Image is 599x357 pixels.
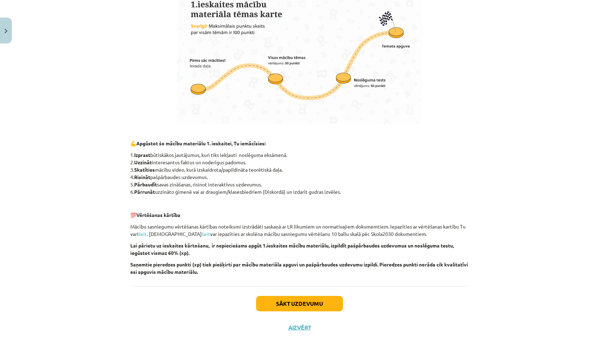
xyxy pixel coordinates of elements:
[286,324,313,331] button: Aizvērt
[5,29,7,33] img: icon-close-lesson-0947bae3869378f0d4975bcd49f059093ad1ed9edebbc8119c70593378902aed.svg
[136,140,266,146] strong: Apgūstot šo mācību materiālu 1. ieskaitei, Tu iemācīsies:
[130,261,468,275] strong: Saņemtie pieredzes punkti (xp) tiek piešķirti par mācību materiāla apguvi un pašpārbaudes uzdevum...
[138,231,147,237] a: šeit
[202,231,210,237] a: šeit
[134,174,150,180] strong: Risināt
[136,212,180,218] strong: Vērtēšanas kārtība
[134,181,157,187] strong: Pārbaudīt
[134,152,150,158] strong: Izprast
[134,166,155,173] strong: Skatīties
[130,211,469,219] p: 💯
[134,189,155,195] strong: Pārrunāt
[130,223,469,238] p: Mācību sasniegumu vērtēšanas kārtības noteikumi izstrādāti saskaņā ar LR likumiem un normatīvajie...
[256,296,343,311] button: Sākt uzdevumu
[130,242,454,256] strong: Lai pārietu uz ieskaites kārtošanu, ir nepieciešams apgūt 1.ieskaites mācību materiālu, izpildīt ...
[130,151,469,196] p: 1. būtiskākos jautājumus, kuri tiks iekļauti noslēguma eksāmenā. 2. interesantus faktus un noderī...
[130,140,469,147] p: 💪
[134,159,152,165] strong: Uzzināt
